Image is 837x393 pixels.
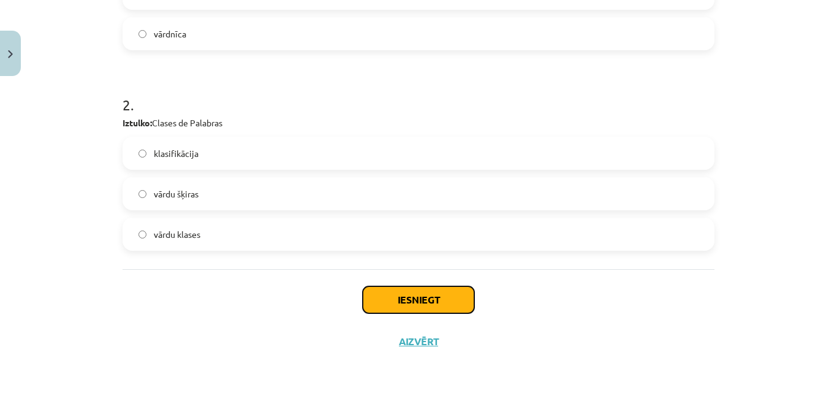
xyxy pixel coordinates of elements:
[138,190,146,198] input: vārdu šķiras
[154,28,186,40] span: vārdnīca
[363,286,474,313] button: Iesniegt
[8,50,13,58] img: icon-close-lesson-0947bae3869378f0d4975bcd49f059093ad1ed9edebbc8119c70593378902aed.svg
[138,150,146,158] input: klasifikācija
[123,75,714,113] h1: 2 .
[154,188,199,200] span: vārdu šķiras
[395,335,442,348] button: Aizvērt
[123,116,714,129] p: Clases de Palabras
[138,30,146,38] input: vārdnīca
[154,147,199,160] span: klasifikācija
[154,228,200,241] span: vārdu klases
[123,117,152,128] strong: Iztulko:
[138,231,146,238] input: vārdu klases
